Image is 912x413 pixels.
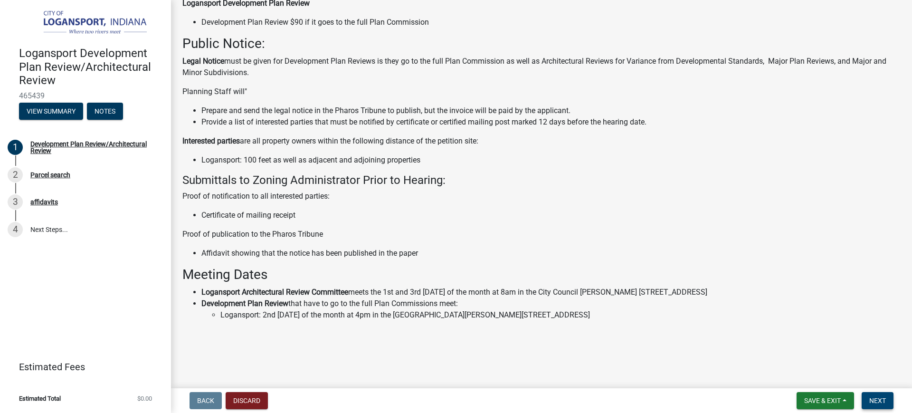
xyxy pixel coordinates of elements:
[201,288,348,297] strong: Logansport Architectural Review Committee
[137,395,152,402] span: $0.00
[197,397,214,404] span: Back
[201,287,901,298] li: meets the 1st and 3rd [DATE] of the month at 8am in the City Council [PERSON_NAME] [STREET_ADDRESS]
[201,116,901,128] li: Provide a list of interested parties that must be notified by certificate or certified mailing po...
[797,392,854,409] button: Save & Exit
[182,56,901,78] p: must be given for Development Plan Reviews is they go to the full Plan Commission as well as Arch...
[19,103,83,120] button: View Summary
[182,267,901,283] h3: Meeting Dates
[30,172,70,178] div: Parcel search
[30,199,58,205] div: affidavits
[8,222,23,237] div: 4
[182,57,224,66] strong: Legal Notice
[201,210,901,221] li: Certificate of mailing receipt
[869,397,886,404] span: Next
[8,167,23,182] div: 2
[182,229,901,240] p: Proof of publication to the Pharos Tribune
[201,248,901,259] li: Affidavit showing that the notice has been published in the paper
[87,108,123,115] wm-modal-confirm: Notes
[19,91,152,100] span: 465439
[19,10,156,37] img: City of Logansport, Indiana
[8,357,156,376] a: Estimated Fees
[862,392,893,409] button: Next
[201,17,901,28] li: Development Plan Review $90 if it goes to the full Plan Commission
[87,103,123,120] button: Notes
[30,141,156,154] div: Development Plan Review/Architectural Review
[182,86,901,97] p: Planning Staff will"
[804,397,841,404] span: Save & Exit
[19,108,83,115] wm-modal-confirm: Summary
[220,309,901,321] li: Logansport: 2nd [DATE] of the month at 4pm in the [GEOGRAPHIC_DATA][PERSON_NAME][STREET_ADDRESS]
[201,298,901,321] li: that have to go to the full Plan Commissions meet:
[182,191,901,202] p: Proof of notification to all interested parties:
[201,105,901,116] li: Prepare and send the legal notice in the Pharos Tribune to publish, but the invoice will be paid ...
[226,392,268,409] button: Discard
[182,173,901,187] h4: Submittals to Zoning Administrator Prior to Hearing:
[8,140,23,155] div: 1
[182,36,901,52] h3: Public Notice:
[201,299,288,308] strong: Development Plan Review
[19,395,61,402] span: Estimated Total
[201,154,901,166] li: Logansport: 100 feet as well as adjacent and adjoining properties
[182,136,240,145] strong: Interested parties
[182,135,901,147] p: are all property owners within the following distance of the petition site:
[8,194,23,210] div: 3
[19,47,163,87] h4: Logansport Development Plan Review/Architectural Review
[190,392,222,409] button: Back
